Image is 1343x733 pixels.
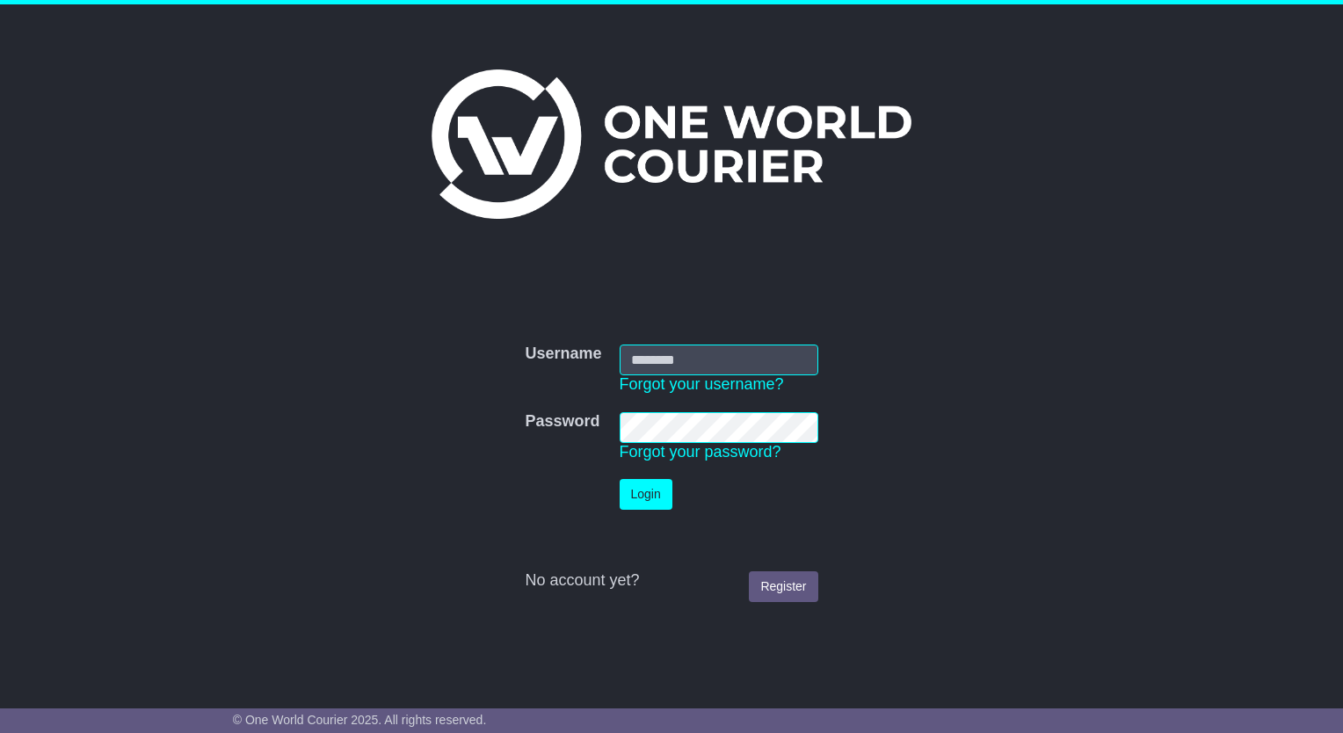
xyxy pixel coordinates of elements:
[620,479,672,510] button: Login
[525,345,601,364] label: Username
[233,713,487,727] span: © One World Courier 2025. All rights reserved.
[749,571,817,602] a: Register
[620,375,784,393] a: Forgot your username?
[525,571,817,591] div: No account yet?
[525,412,599,432] label: Password
[620,443,781,461] a: Forgot your password?
[432,69,911,219] img: One World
